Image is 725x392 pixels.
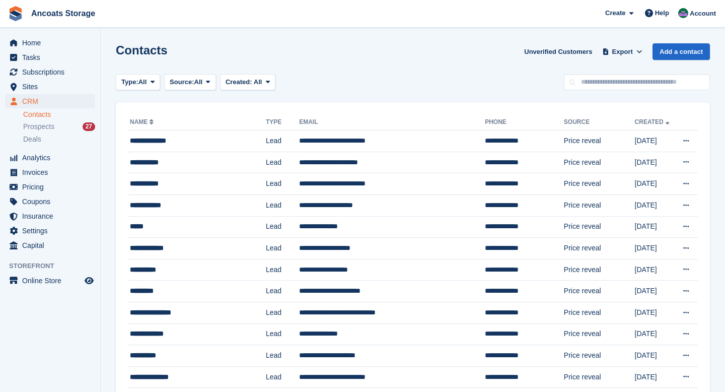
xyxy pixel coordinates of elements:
[605,8,625,18] span: Create
[130,118,156,125] a: Name
[5,36,95,50] a: menu
[9,261,100,271] span: Storefront
[5,274,95,288] a: menu
[22,274,83,288] span: Online Store
[23,121,95,132] a: Prospects 27
[655,8,669,18] span: Help
[22,224,83,238] span: Settings
[8,6,23,21] img: stora-icon-8386f47178a22dfd0bd8f6a31ec36ba5ce8667c1dd55bd0f319d3a0aa187defe.svg
[600,43,644,60] button: Export
[23,122,54,132] span: Prospects
[635,216,675,238] td: [DATE]
[266,259,299,281] td: Lead
[635,345,675,367] td: [DATE]
[564,281,635,302] td: Price reveal
[635,302,675,323] td: [DATE]
[635,366,675,388] td: [DATE]
[22,80,83,94] span: Sites
[266,216,299,238] td: Lead
[635,130,675,152] td: [DATE]
[635,194,675,216] td: [DATE]
[520,43,596,60] a: Unverified Customers
[22,94,83,108] span: CRM
[5,180,95,194] a: menu
[635,323,675,345] td: [DATE]
[266,302,299,323] td: Lead
[564,238,635,259] td: Price reveal
[138,77,147,87] span: All
[635,152,675,173] td: [DATE]
[564,194,635,216] td: Price reveal
[22,209,83,223] span: Insurance
[635,281,675,302] td: [DATE]
[5,238,95,252] a: menu
[5,65,95,79] a: menu
[220,74,275,91] button: Created: All
[266,345,299,367] td: Lead
[83,122,95,131] div: 27
[194,77,203,87] span: All
[266,323,299,345] td: Lead
[83,275,95,287] a: Preview store
[5,50,95,64] a: menu
[226,78,252,86] span: Created:
[564,259,635,281] td: Price reveal
[635,173,675,195] td: [DATE]
[564,173,635,195] td: Price reveal
[564,216,635,238] td: Price reveal
[5,224,95,238] a: menu
[22,50,83,64] span: Tasks
[612,47,633,57] span: Export
[266,366,299,388] td: Lead
[690,9,716,19] span: Account
[485,114,564,130] th: Phone
[22,238,83,252] span: Capital
[564,130,635,152] td: Price reveal
[652,43,710,60] a: Add a contact
[164,74,216,91] button: Source: All
[564,152,635,173] td: Price reveal
[266,114,299,130] th: Type
[5,165,95,179] a: menu
[564,114,635,130] th: Source
[22,65,83,79] span: Subscriptions
[564,345,635,367] td: Price reveal
[23,110,95,119] a: Contacts
[27,5,99,22] a: Ancoats Storage
[635,259,675,281] td: [DATE]
[266,130,299,152] td: Lead
[266,281,299,302] td: Lead
[5,194,95,209] a: menu
[266,238,299,259] td: Lead
[266,194,299,216] td: Lead
[116,43,168,57] h1: Contacts
[22,36,83,50] span: Home
[22,180,83,194] span: Pricing
[22,194,83,209] span: Coupons
[564,323,635,345] td: Price reveal
[254,78,262,86] span: All
[5,209,95,223] a: menu
[299,114,485,130] th: Email
[5,94,95,108] a: menu
[266,173,299,195] td: Lead
[23,134,95,145] a: Deals
[22,165,83,179] span: Invoices
[5,80,95,94] a: menu
[564,302,635,323] td: Price reveal
[5,151,95,165] a: menu
[23,135,41,144] span: Deals
[116,74,160,91] button: Type: All
[635,238,675,259] td: [DATE]
[22,151,83,165] span: Analytics
[170,77,194,87] span: Source:
[121,77,138,87] span: Type:
[564,366,635,388] td: Price reveal
[266,152,299,173] td: Lead
[635,118,672,125] a: Created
